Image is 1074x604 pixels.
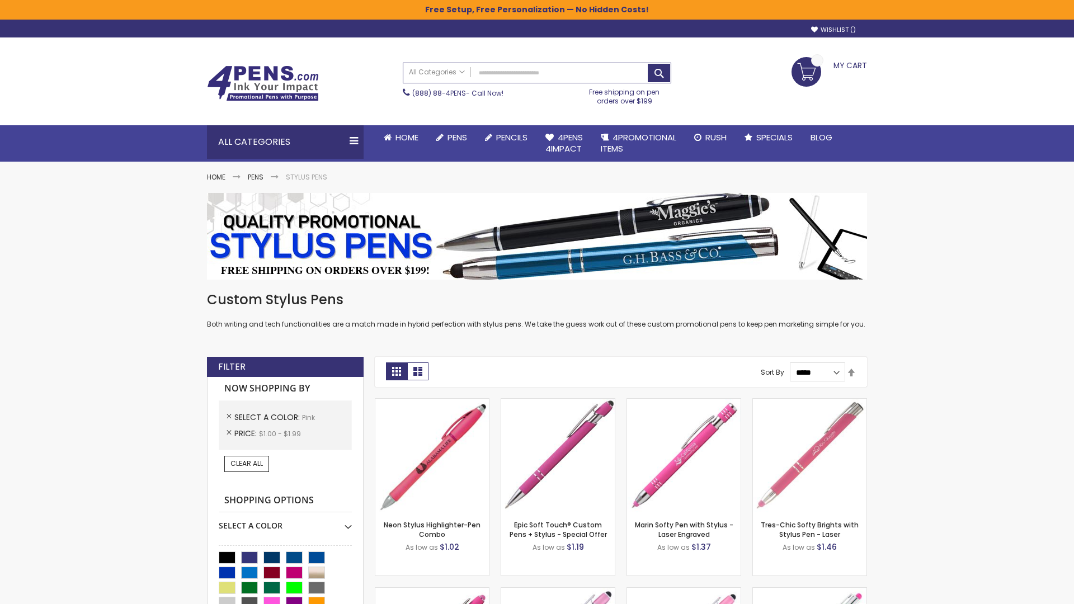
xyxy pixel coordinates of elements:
[753,398,866,408] a: Tres-Chic Softy Brights with Stylus Pen - Laser-Pink
[302,413,315,422] span: Pink
[395,131,418,143] span: Home
[234,428,259,439] span: Price
[501,399,615,512] img: 4P-MS8B-Pink
[219,377,352,400] strong: Now Shopping by
[753,587,866,597] a: Tres-Chic Softy with Stylus Top Pen - ColorJet-Pink
[783,542,815,552] span: As low as
[286,172,327,182] strong: Stylus Pens
[496,131,527,143] span: Pencils
[635,520,733,539] a: Marin Softy Pen with Stylus - Laser Engraved
[447,131,467,143] span: Pens
[248,172,263,182] a: Pens
[386,362,407,380] strong: Grid
[592,125,685,162] a: 4PROMOTIONALITEMS
[384,520,481,539] a: Neon Stylus Highlighter-Pen Combo
[761,367,784,377] label: Sort By
[567,541,584,553] span: $1.19
[207,291,867,309] h1: Custom Stylus Pens
[207,291,867,329] div: Both writing and tech functionalities are a match made in hybrid perfection with stylus pens. We ...
[657,542,690,552] span: As low as
[601,131,676,154] span: 4PROMOTIONAL ITEMS
[207,65,319,101] img: 4Pens Custom Pens and Promotional Products
[685,125,736,150] a: Rush
[409,68,465,77] span: All Categories
[207,125,364,159] div: All Categories
[375,125,427,150] a: Home
[375,399,489,512] img: Neon Stylus Highlighter-Pen Combo-Pink
[705,131,727,143] span: Rush
[224,456,269,471] a: Clear All
[753,399,866,512] img: Tres-Chic Softy Brights with Stylus Pen - Laser-Pink
[817,541,837,553] span: $1.46
[736,125,802,150] a: Specials
[219,489,352,513] strong: Shopping Options
[259,429,301,438] span: $1.00 - $1.99
[427,125,476,150] a: Pens
[761,520,859,539] a: Tres-Chic Softy Brights with Stylus Pen - Laser
[230,459,263,468] span: Clear All
[501,587,615,597] a: Ellipse Stylus Pen - LaserMax-Pink
[207,172,225,182] a: Home
[756,131,793,143] span: Specials
[412,88,503,98] span: - Call Now!
[219,512,352,531] div: Select A Color
[406,542,438,552] span: As low as
[403,63,470,82] a: All Categories
[375,398,489,408] a: Neon Stylus Highlighter-Pen Combo-Pink
[578,83,672,106] div: Free shipping on pen orders over $199
[545,131,583,154] span: 4Pens 4impact
[811,26,856,34] a: Wishlist
[510,520,607,539] a: Epic Soft Touch® Custom Pens + Stylus - Special Offer
[536,125,592,162] a: 4Pens4impact
[234,412,302,423] span: Select A Color
[375,587,489,597] a: Ellipse Softy Brights with Stylus Pen - Laser-Pink
[412,88,466,98] a: (888) 88-4PENS
[218,361,246,373] strong: Filter
[476,125,536,150] a: Pencils
[501,398,615,408] a: 4P-MS8B-Pink
[802,125,841,150] a: Blog
[207,193,867,280] img: Stylus Pens
[691,541,711,553] span: $1.37
[627,587,741,597] a: Ellipse Stylus Pen - ColorJet-Pink
[440,541,459,553] span: $1.02
[811,131,832,143] span: Blog
[627,398,741,408] a: Marin Softy Pen with Stylus - Laser Engraved-Pink
[627,399,741,512] img: Marin Softy Pen with Stylus - Laser Engraved-Pink
[533,542,565,552] span: As low as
